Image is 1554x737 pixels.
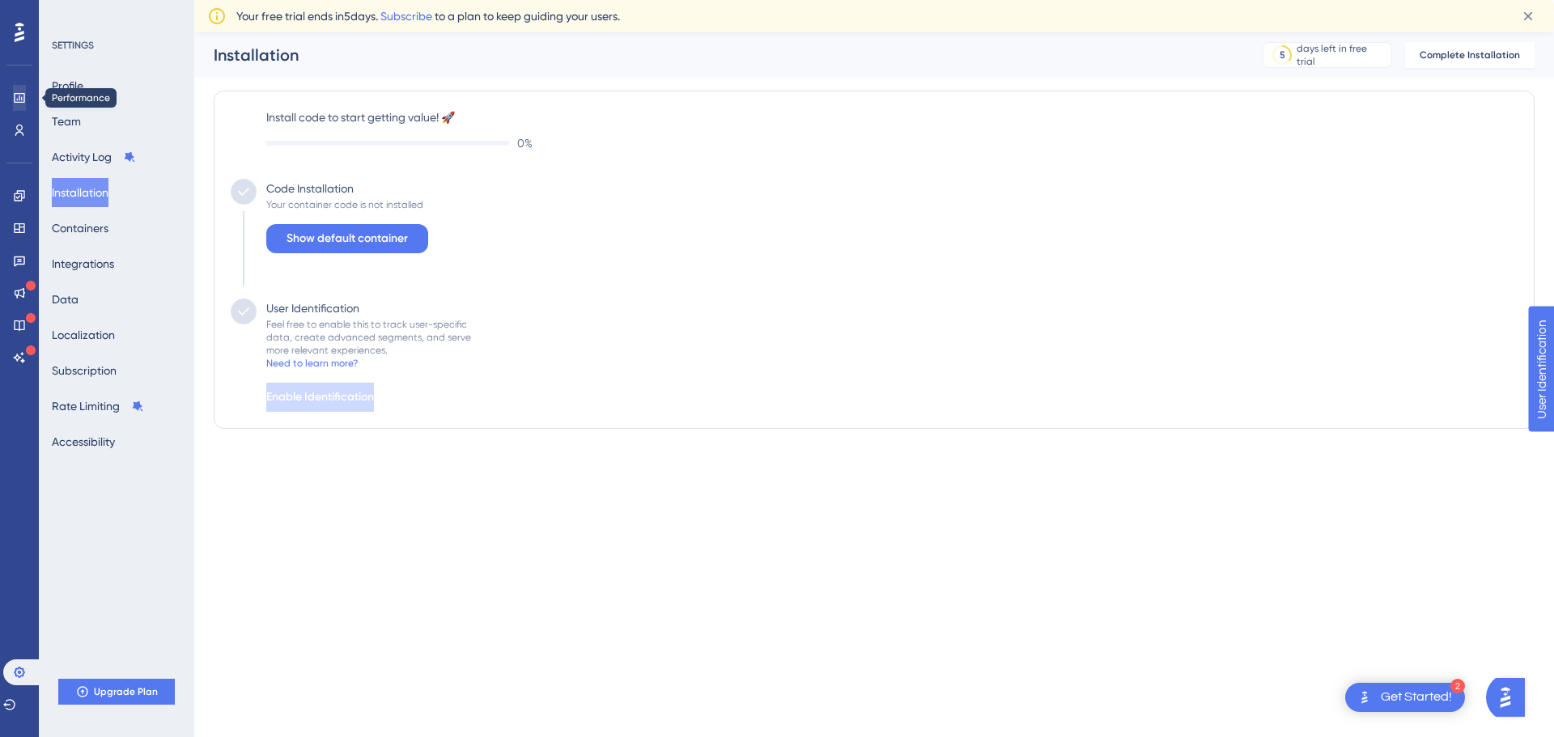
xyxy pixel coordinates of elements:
button: Rate Limiting [52,392,144,421]
span: 0 % [517,133,533,153]
button: Accessibility [52,427,115,456]
div: Feel free to enable this to track user-specific data, create advanced segments, and serve more re... [266,318,471,357]
div: 2 [1450,679,1465,693]
button: Team [52,107,81,136]
div: days left in free trial [1297,42,1386,68]
div: User Identification [266,299,359,318]
button: Upgrade Plan [58,679,175,705]
div: Get Started! [1381,688,1452,706]
button: Enable Identification [266,383,374,412]
button: Show default container [266,224,428,253]
span: Upgrade Plan [94,685,158,698]
button: Localization [52,320,115,349]
button: Integrations [52,249,114,278]
label: Install code to start getting value! 🚀 [266,108,1518,127]
span: Your free trial ends in 5 days. to a plan to keep guiding your users. [236,6,620,26]
div: Your container code is not installed [266,198,423,211]
span: Enable Identification [266,388,374,407]
span: User Identification [13,4,113,23]
div: SETTINGS [52,39,183,52]
iframe: UserGuiding AI Assistant Launcher [1486,673,1535,722]
div: 5 [1280,49,1285,61]
div: Open Get Started! checklist, remaining modules: 2 [1345,683,1465,712]
div: Installation [214,44,1222,66]
div: Code Installation [266,179,354,198]
div: Need to learn more? [266,357,358,370]
button: Complete Installation [1405,42,1535,68]
a: Subscribe [380,10,432,23]
button: Data [52,285,79,314]
button: Profile [52,71,83,100]
span: Complete Installation [1420,49,1520,61]
button: Subscription [52,356,117,385]
img: launcher-image-alternative-text [1355,688,1374,707]
span: Show default container [287,229,408,248]
button: Activity Log [52,142,136,172]
button: Installation [52,178,108,207]
button: Containers [52,214,108,243]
